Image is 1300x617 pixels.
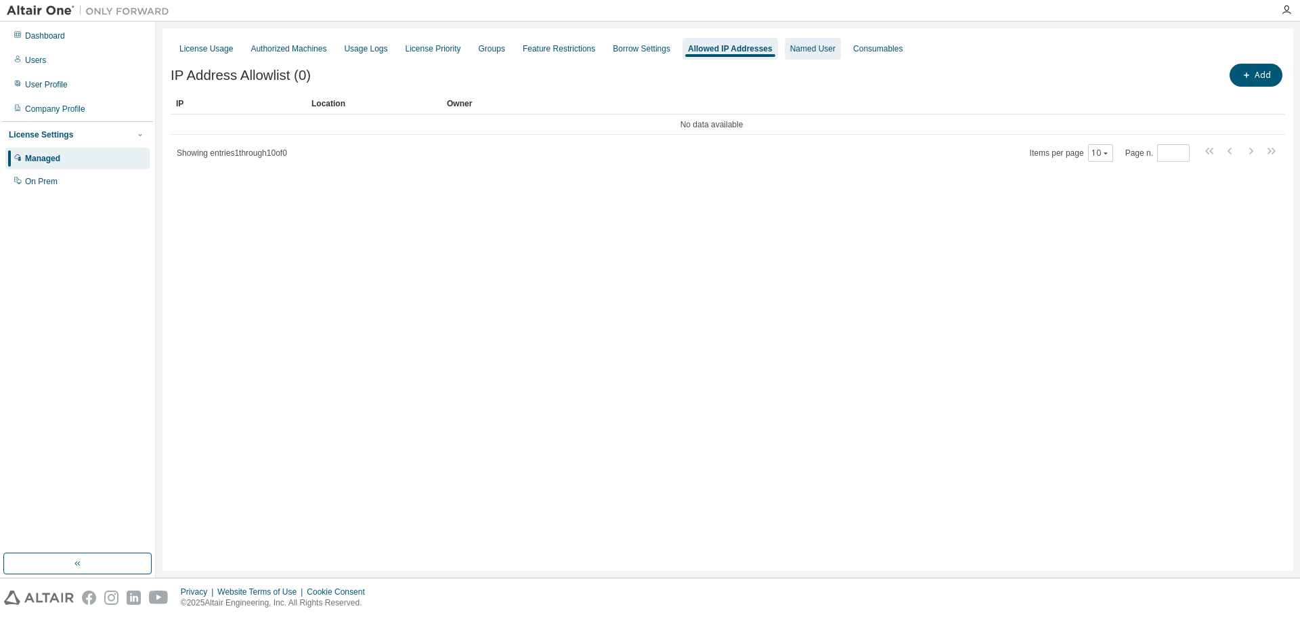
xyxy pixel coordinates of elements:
[171,114,1253,135] td: No data available
[4,591,74,605] img: altair_logo.svg
[479,43,505,54] div: Groups
[251,43,326,54] div: Authorized Machines
[25,30,65,41] div: Dashboard
[1125,144,1190,162] span: Page n.
[82,591,96,605] img: facebook.svg
[179,43,233,54] div: License Usage
[149,591,169,605] img: youtube.svg
[1091,148,1110,158] button: 10
[181,587,217,597] div: Privacy
[177,148,287,158] span: Showing entries 1 through 10 of 0
[181,597,373,609] p: © 2025 Altair Engineering, Inc. All Rights Reserved.
[176,93,301,114] div: IP
[7,4,176,18] img: Altair One
[1030,144,1113,162] span: Items per page
[25,104,85,114] div: Company Profile
[790,43,836,54] div: Named User
[447,93,1247,114] div: Owner
[25,176,58,187] div: On Prem
[25,153,60,164] div: Managed
[853,43,903,54] div: Consumables
[307,587,372,597] div: Cookie Consent
[344,43,387,54] div: Usage Logs
[688,43,773,54] div: Allowed IP Addresses
[613,43,670,54] div: Borrow Settings
[523,43,595,54] div: Feature Restrictions
[1230,64,1282,87] button: Add
[25,55,46,66] div: Users
[9,129,73,140] div: License Settings
[25,79,68,90] div: User Profile
[127,591,141,605] img: linkedin.svg
[311,93,436,114] div: Location
[217,587,307,597] div: Website Terms of Use
[104,591,118,605] img: instagram.svg
[171,68,311,83] span: IP Address Allowlist (0)
[406,43,461,54] div: License Priority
